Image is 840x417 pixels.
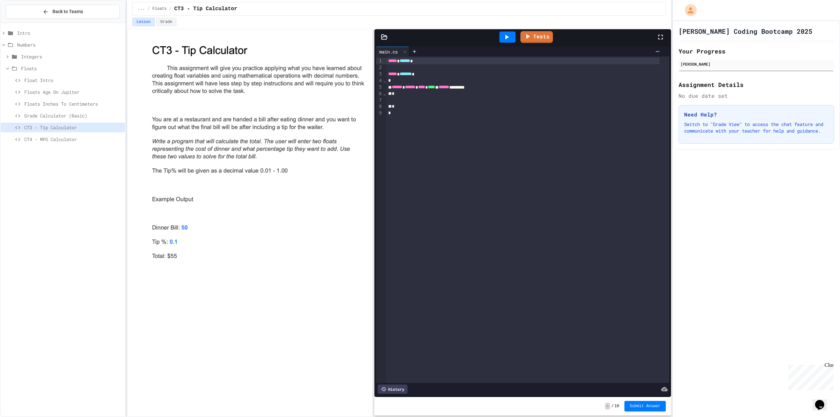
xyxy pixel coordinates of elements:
[376,71,383,77] div: 3
[376,110,383,116] div: 9
[153,6,167,11] span: Floats
[52,8,83,15] span: Back to Teams
[376,97,383,104] div: 7
[24,136,122,143] span: CT4 - MPG Calculator
[174,5,237,13] span: CT3 - Tip Calculator
[24,100,122,107] span: Floats Inches To Centimeters
[678,3,698,18] div: My Account
[376,64,383,71] div: 2
[376,48,401,55] div: main.cs
[630,404,661,409] span: Submit Answer
[520,31,553,43] a: Tests
[21,65,122,72] span: Floats
[376,91,383,97] div: 6
[17,41,122,48] span: Numbers
[138,6,145,11] span: ...
[679,27,812,36] h1: [PERSON_NAME] Coding Bootcamp 2025
[378,385,408,394] div: History
[383,91,386,96] span: Fold line
[6,5,120,19] button: Back to Teams
[3,3,45,42] div: Chat with us now!Close
[24,89,122,95] span: Floats Age On Jupiter
[679,47,834,56] h2: Your Progress
[376,84,383,91] div: 5
[679,80,834,89] h2: Assignment Details
[684,111,829,118] h3: Need Help?
[147,6,150,11] span: /
[383,78,386,83] span: Fold line
[624,401,666,411] button: Submit Answer
[24,112,122,119] span: Grade Calculator (Basic)
[615,404,619,409] span: 10
[786,362,833,390] iframe: chat widget
[24,77,122,84] span: Float Intro
[605,403,610,409] span: -
[376,103,383,110] div: 8
[169,6,172,11] span: /
[684,121,829,134] p: Switch to "Grade View" to access the chat feature and communicate with your teacher for help and ...
[679,92,834,100] div: No due date set
[376,47,409,56] div: main.cs
[681,61,832,67] div: [PERSON_NAME]
[132,18,155,26] button: Lesson
[156,18,177,26] button: Grade
[17,30,122,36] span: Intro
[21,53,122,60] span: Integers
[24,124,122,131] span: CT3 - Tip Calculator
[812,391,833,410] iframe: chat widget
[611,404,614,409] span: /
[376,58,383,64] div: 1
[376,77,383,84] div: 4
